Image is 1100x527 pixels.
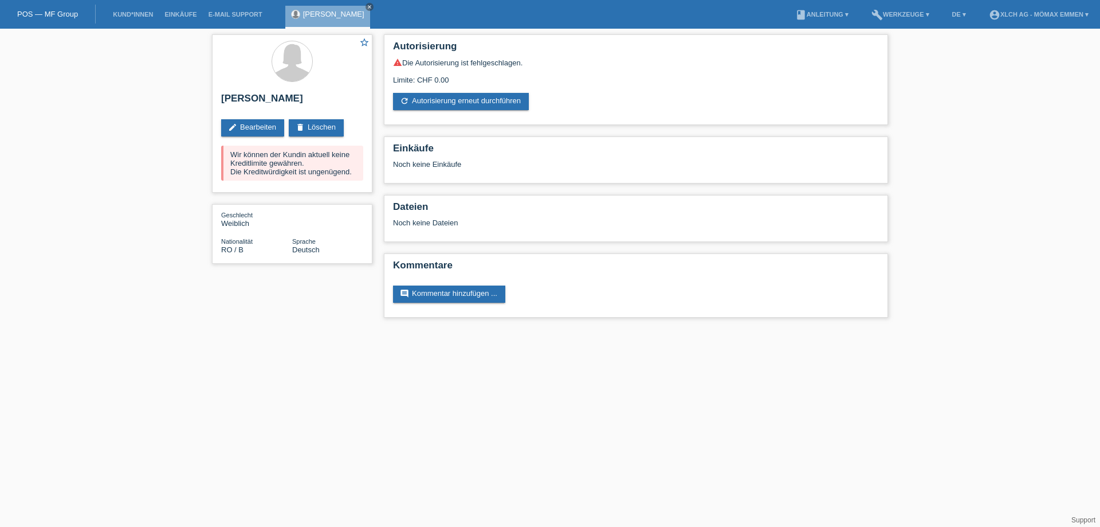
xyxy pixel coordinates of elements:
span: Geschlecht [221,212,253,218]
span: Deutsch [292,245,320,254]
i: book [795,9,807,21]
div: Wir können der Kundin aktuell keine Kreditlimite gewähren. Die Kreditwürdigkeit ist ungenügend. [221,146,363,181]
div: Noch keine Dateien [393,218,743,227]
a: buildWerkzeuge ▾ [866,11,935,18]
a: bookAnleitung ▾ [789,11,854,18]
a: E-Mail Support [203,11,268,18]
span: Sprache [292,238,316,245]
a: account_circleXLCH AG - Mömax Emmen ▾ [983,11,1094,18]
a: deleteLöschen [289,119,344,136]
a: editBearbeiten [221,119,284,136]
i: warning [393,58,402,67]
i: star_border [359,37,370,48]
i: comment [400,289,409,298]
i: edit [228,123,237,132]
i: close [367,4,372,10]
i: account_circle [989,9,1000,21]
span: Nationalität [221,238,253,245]
a: Einkäufe [159,11,202,18]
div: Limite: CHF 0.00 [393,67,879,84]
a: close [366,3,374,11]
a: commentKommentar hinzufügen ... [393,286,505,303]
h2: Einkäufe [393,143,879,160]
a: Kund*innen [107,11,159,18]
span: Rumänien / B / 15.08.2007 [221,245,243,254]
i: delete [296,123,305,132]
i: build [871,9,883,21]
i: refresh [400,96,409,106]
div: Noch keine Einkäufe [393,160,879,177]
h2: Kommentare [393,260,879,277]
h2: Dateien [393,201,879,218]
a: Support [1071,516,1095,524]
h2: Autorisierung [393,41,879,58]
div: Weiblich [221,210,292,228]
a: refreshAutorisierung erneut durchführen [393,93,529,110]
a: DE ▾ [946,11,972,18]
div: Die Autorisierung ist fehlgeschlagen. [393,58,879,67]
a: [PERSON_NAME] [303,10,364,18]
h2: [PERSON_NAME] [221,93,363,110]
a: POS — MF Group [17,10,78,18]
a: star_border [359,37,370,49]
